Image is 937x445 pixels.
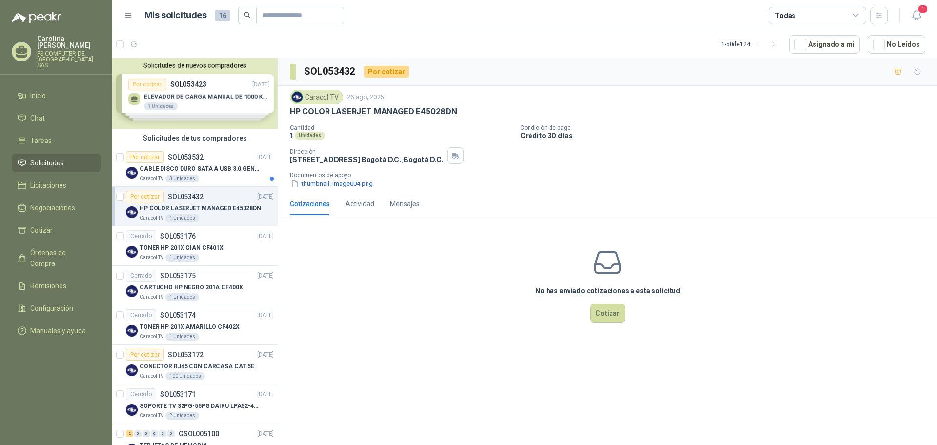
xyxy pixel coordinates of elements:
p: Caracol TV [140,412,163,420]
span: Licitaciones [30,180,66,191]
p: SOPORTE TV 32PG-55PG DAIRU LPA52-446KIT2 [140,402,261,411]
span: search [244,12,251,19]
img: Company Logo [292,92,303,102]
div: Todas [775,10,795,21]
span: Configuración [30,303,73,314]
p: HP COLOR LASERJET MANAGED E45028DN [290,106,457,117]
p: CARTUCHO HP NEGRO 201A CF400X [140,283,243,292]
a: Remisiones [12,277,101,295]
div: 0 [151,430,158,437]
span: 1 [917,4,928,14]
div: Actividad [346,199,374,209]
p: CONECTOR RJ45 CON CARCASA CAT 5E [140,362,254,371]
span: Remisiones [30,281,66,291]
p: Carolina [PERSON_NAME] [37,35,101,49]
div: 0 [143,430,150,437]
p: FS COMPUTER DE [GEOGRAPHIC_DATA] SAS [37,51,101,68]
span: Manuales y ayuda [30,325,86,336]
p: SOL053172 [168,351,204,358]
p: [DATE] [257,350,274,360]
div: Cotizaciones [290,199,330,209]
button: No Leídos [868,35,925,54]
a: Negociaciones [12,199,101,217]
h1: Mis solicitudes [144,8,207,22]
div: Cerrado [126,388,156,400]
div: 0 [167,430,175,437]
p: Caracol TV [140,372,163,380]
span: Inicio [30,90,46,101]
div: Unidades [295,132,325,140]
div: 1 Unidades [165,333,199,341]
span: Tareas [30,135,52,146]
p: Crédito 30 días [520,131,933,140]
a: Manuales y ayuda [12,322,101,340]
p: [DATE] [257,232,274,241]
img: Company Logo [126,167,138,179]
p: Caracol TV [140,254,163,262]
button: Solicitudes de nuevos compradores [116,62,274,69]
div: 1 Unidades [165,214,199,222]
img: Company Logo [126,206,138,218]
span: Solicitudes [30,158,64,168]
a: CerradoSOL053171[DATE] Company LogoSOPORTE TV 32PG-55PG DAIRU LPA52-446KIT2Caracol TV2 Unidades [112,384,278,424]
div: 2 Unidades [165,412,199,420]
div: 0 [159,430,166,437]
p: Condición de pago [520,124,933,131]
p: HP COLOR LASERJET MANAGED E45028DN [140,204,261,213]
p: Caracol TV [140,214,163,222]
span: Órdenes de Compra [30,247,91,269]
div: Solicitudes de tus compradores [112,129,278,147]
a: Licitaciones [12,176,101,195]
span: 16 [215,10,230,21]
a: Órdenes de Compra [12,243,101,273]
div: 100 Unidades [165,372,205,380]
p: TONER HP 201X AMARILLO CF402X [140,323,240,332]
a: Cotizar [12,221,101,240]
div: 2 [126,430,133,437]
p: 1 [290,131,293,140]
a: Tareas [12,131,101,150]
p: CABLE DISCO DURO SATA A USB 3.0 GENERICO [140,164,261,174]
div: 3 Unidades [165,175,199,182]
p: [DATE] [257,311,274,320]
p: SOL053171 [160,391,196,398]
p: SOL053174 [160,312,196,319]
button: 1 [908,7,925,24]
div: Por cotizar [126,349,164,361]
p: [DATE] [257,192,274,202]
button: thumbnail_image004.png [290,179,374,189]
span: Negociaciones [30,202,75,213]
a: Chat [12,109,101,127]
div: Cerrado [126,230,156,242]
span: Cotizar [30,225,53,236]
p: Caracol TV [140,175,163,182]
p: Documentos de apoyo [290,172,933,179]
p: [DATE] [257,271,274,281]
img: Company Logo [126,325,138,337]
div: 1 Unidades [165,254,199,262]
p: Dirección [290,148,443,155]
a: Configuración [12,299,101,318]
p: GSOL005100 [179,430,219,437]
h3: SOL053432 [304,64,356,79]
img: Company Logo [126,246,138,258]
p: SOL053175 [160,272,196,279]
p: [DATE] [257,390,274,399]
p: TONER HP 201X CIAN CF401X [140,243,224,253]
a: CerradoSOL053174[DATE] Company LogoTONER HP 201X AMARILLO CF402XCaracol TV1 Unidades [112,305,278,345]
a: CerradoSOL053176[DATE] Company LogoTONER HP 201X CIAN CF401XCaracol TV1 Unidades [112,226,278,266]
p: [DATE] [257,429,274,439]
p: [STREET_ADDRESS] Bogotá D.C. , Bogotá D.C. [290,155,443,163]
p: SOL053176 [160,233,196,240]
div: Solicitudes de nuevos compradoresPor cotizarSOL053423[DATE] ELEVADOR DE CARGA MANUAL DE 1000 KLS1... [112,58,278,129]
a: Por cotizarSOL053172[DATE] Company LogoCONECTOR RJ45 CON CARCASA CAT 5ECaracol TV100 Unidades [112,345,278,384]
div: Caracol TV [290,90,343,104]
img: Company Logo [126,364,138,376]
p: SOL053532 [168,154,204,161]
p: [DATE] [257,153,274,162]
div: Por cotizar [364,66,409,78]
span: Chat [30,113,45,123]
div: Por cotizar [126,151,164,163]
div: 1 Unidades [165,293,199,301]
a: Por cotizarSOL053532[DATE] Company LogoCABLE DISCO DURO SATA A USB 3.0 GENERICOCaracol TV3 Unidades [112,147,278,187]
